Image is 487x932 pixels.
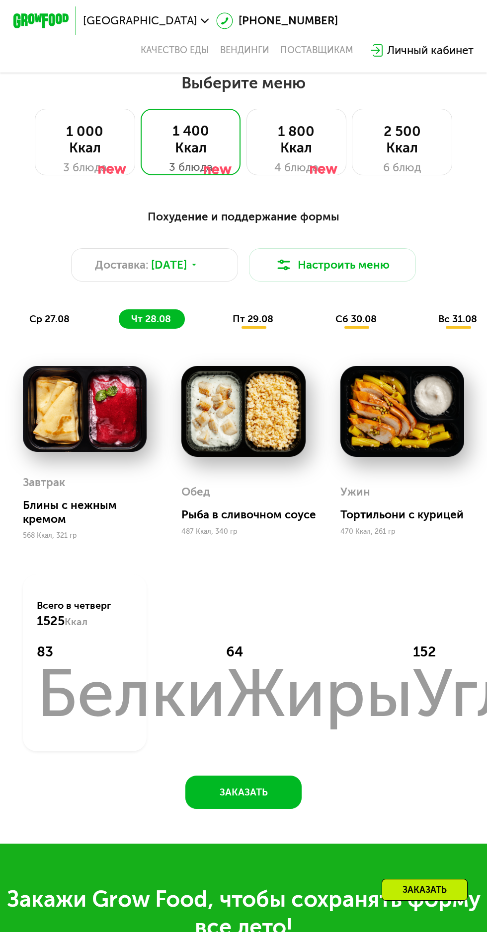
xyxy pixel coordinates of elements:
[366,123,438,156] div: 2 500 Ккал
[29,313,70,325] span: ср 27.08
[23,532,147,540] div: 568 Ккал, 321 гр
[49,123,121,156] div: 1 000 Ккал
[185,776,301,809] button: Заказать
[181,508,317,522] div: Рыба в сливочном соусе
[261,159,332,176] div: 4 блюда
[83,15,197,26] span: [GEOGRAPHIC_DATA]
[340,528,464,536] div: 470 Ккал, 261 гр
[23,472,65,493] div: Завтрак
[17,209,471,226] div: Похудение и поддержание формы
[37,644,226,660] div: 83
[220,45,269,56] a: Вендинги
[141,45,209,56] a: Качество еды
[226,660,413,727] div: Жиры
[151,257,187,274] span: [DATE]
[131,313,171,325] span: чт 28.08
[181,528,305,536] div: 487 Ккал, 340 гр
[233,313,273,325] span: пт 29.08
[37,599,133,630] div: Всего в четверг
[216,12,338,29] a: [PHONE_NUMBER]
[65,616,87,628] span: Ккал
[366,159,438,176] div: 6 блюд
[181,482,210,502] div: Обед
[155,123,226,156] div: 1 400 Ккал
[95,257,149,274] span: Доставка:
[155,159,226,176] div: 3 блюда
[261,123,332,156] div: 1 800 Ккал
[45,73,443,93] h2: Выберите меню
[37,613,65,629] span: 1525
[382,879,468,901] div: Заказать
[335,313,377,325] span: сб 30.08
[340,508,476,522] div: Тортильони с курицей
[226,644,413,660] div: 64
[23,499,158,526] div: Блины с нежным кремом
[49,159,121,176] div: 3 блюда
[340,482,370,502] div: Ужин
[438,313,477,325] span: вс 31.08
[280,45,353,56] div: поставщикам
[37,660,226,727] div: Белки
[249,248,416,282] button: Настроить меню
[387,42,474,59] div: Личный кабинет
